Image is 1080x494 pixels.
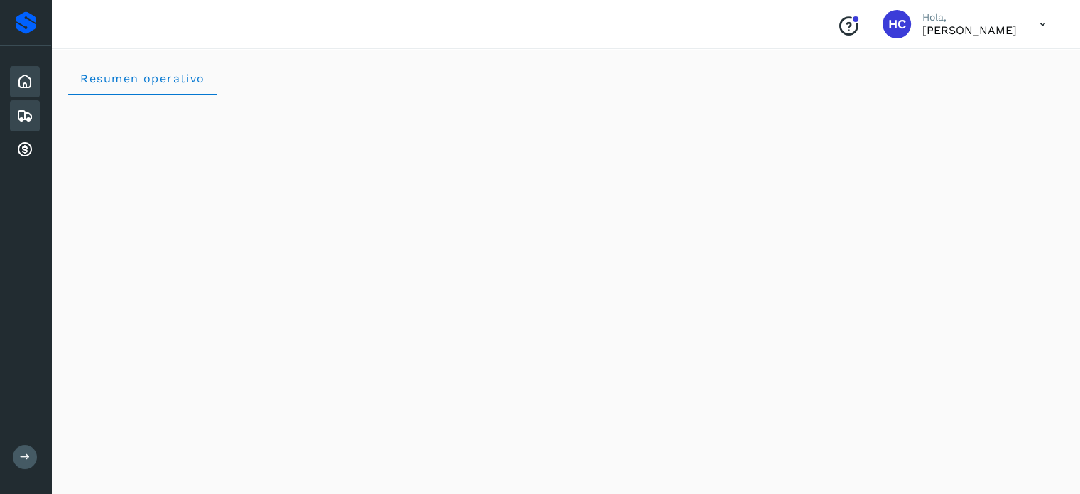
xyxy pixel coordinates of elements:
[10,100,40,131] div: Embarques
[922,23,1017,37] p: HECTOR CALDERON DELGADO
[10,66,40,97] div: Inicio
[10,134,40,166] div: Cuentas por cobrar
[922,11,1017,23] p: Hola,
[80,72,205,85] span: Resumen operativo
